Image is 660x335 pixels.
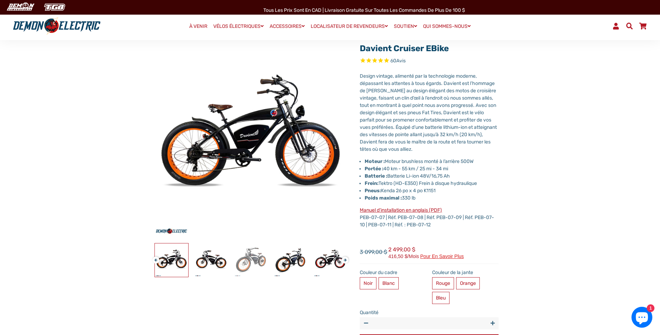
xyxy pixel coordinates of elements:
[365,180,477,186] span: Tektro (HD-E350) Frein à disque hydraulique
[385,158,474,164] span: Moteur brushless monté à l’arrière 500W
[313,243,347,277] img: Vélo électrique Davient Cruiser - Demon Electric
[391,21,420,31] a: SOUTIEN
[360,317,372,329] button: Réduire la quantité d’articles d’une unité
[421,21,473,31] a: QUI SOMMES-NOUS
[211,21,266,31] a: VÉLOS ÉLECTRIQUES
[365,180,379,186] strong: Frein:
[360,248,387,256] span: 3 099,00 $
[360,44,449,53] a: Davient Cruiser eBike
[187,22,210,31] a: À VENIR
[3,1,37,13] img: Démon électrique
[194,243,228,277] img: Vélo électrique Davient Cruiser - Demon Electric
[396,58,406,64] span: Avis
[213,23,261,29] font: VÉLOS ÉLECTRIQUES
[360,207,442,213] a: Manuel d’installation en anglais (PDF)
[311,23,385,29] font: LOCALISATEUR DE REVENDEURS
[270,23,302,29] font: ACCESSOIRES
[234,243,268,277] img: Vélo électrique Davient Cruiser - Demon Electric
[365,188,436,194] span: Kenda 26 po x 4 po K1151
[423,23,468,29] font: QUI SOMMES-NOUS
[365,195,402,201] strong: Poids maximal :
[456,277,480,289] label: Orange
[432,277,454,289] label: Rouge
[152,253,157,261] button: Précédent
[10,17,103,35] img: Logo de Demon Electric
[388,246,464,259] span: 2 499,00 $
[432,292,450,304] label: Bleu
[365,173,387,179] strong: Batterie :
[360,269,427,276] label: Couleur du cadre
[274,243,307,277] img: Vélo électrique Davient Cruiser - Demon Electric
[308,21,390,31] a: LOCALISATEUR DE REVENDEURS
[486,317,499,329] button: Augmenter la quantité d’articles d’une unité
[365,194,499,202] p: 330 lb
[267,21,307,31] a: ACCESSOIRES
[360,73,497,152] font: Design vintage, alimenté par la technologie moderne, dépassant les attentes à tous égards. Davien...
[394,23,414,29] font: SOUTIEN
[360,57,499,65] span: Noté 4,8 sur 5 étoiles 60 commentaires
[629,307,654,329] inbox-online-store-chat: Shopify online store chat
[390,58,406,64] span: 60 avis
[365,166,383,172] strong: Portée :
[365,166,448,172] span: 40 km - 55 km / 25 mi - 34 mi
[365,173,450,179] span: Batterie Li-ion 48V/16,75 Ah
[360,277,376,289] label: Noir
[379,277,399,289] label: Blanc
[365,188,381,194] strong: Pneus:
[365,158,385,164] strong: Moteur :
[342,253,346,261] button: Prochain
[360,309,499,316] label: Quantité
[360,207,494,228] span: PEB-07-07 | Réf. PEB-07-08 | Réf. PEB-07-09 | Réf. PEB-07-10 | PEB-07-11 | Réf. : PEB-07-12
[432,269,499,276] label: Couleur de la jante
[155,243,188,277] img: Vélo électrique Davient Cruiser - Demon Electric
[360,317,499,329] input: quantité
[263,7,465,13] span: Tous les prix sont en CAD | Livraison gratuite sur toutes les commandes de plus de 100 $
[40,1,69,13] img: TGB Canada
